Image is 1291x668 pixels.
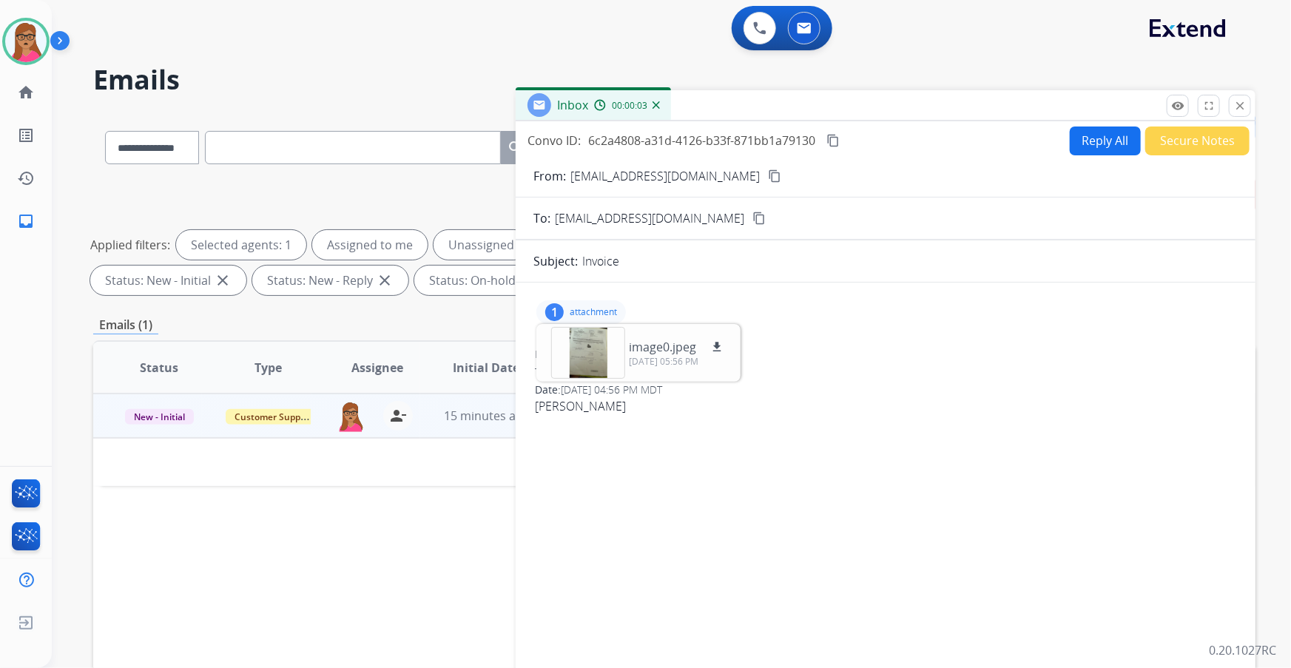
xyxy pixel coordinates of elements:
[533,209,550,227] p: To:
[710,340,724,354] mat-icon: download
[17,84,35,101] mat-icon: home
[414,266,607,295] div: Status: On-hold – Internal
[1171,99,1184,112] mat-icon: remove_red_eye
[570,167,760,185] p: [EMAIL_ADDRESS][DOMAIN_NAME]
[453,359,519,377] span: Initial Date
[561,382,662,397] span: [DATE] 04:56 PM MDT
[545,303,564,321] div: 1
[557,97,588,113] span: Inbox
[588,132,815,149] span: 6c2a4808-a31d-4126-b33f-871bb1a79130
[312,230,428,260] div: Assigned to me
[389,407,407,425] mat-icon: person_remove
[1233,99,1247,112] mat-icon: close
[226,409,322,425] span: Customer Support
[252,266,408,295] div: Status: New - Reply
[629,356,726,368] p: [DATE] 05:56 PM
[535,397,1236,415] span: [PERSON_NAME]
[582,252,619,270] p: Invoice
[434,230,529,260] div: Unassigned
[1145,126,1250,155] button: Secure Notes
[90,266,246,295] div: Status: New - Initial
[535,382,1236,397] div: Date:
[140,359,178,377] span: Status
[176,230,306,260] div: Selected agents: 1
[1070,126,1141,155] button: Reply All
[90,236,170,254] p: Applied filters:
[1202,99,1216,112] mat-icon: fullscreen
[533,167,566,185] p: From:
[351,359,403,377] span: Assignee
[93,65,1255,95] h2: Emails
[533,252,578,270] p: Subject:
[376,271,394,289] mat-icon: close
[444,408,530,424] span: 15 minutes ago
[17,126,35,144] mat-icon: list_alt
[93,316,158,334] p: Emails (1)
[336,401,365,432] img: agent-avatar
[17,212,35,230] mat-icon: inbox
[752,212,766,225] mat-icon: content_copy
[255,359,282,377] span: Type
[612,100,647,112] span: 00:00:03
[214,271,232,289] mat-icon: close
[768,169,781,183] mat-icon: content_copy
[527,132,581,149] p: Convo ID:
[5,21,47,62] img: avatar
[17,169,35,187] mat-icon: history
[570,306,617,318] p: attachment
[555,209,744,227] span: [EMAIL_ADDRESS][DOMAIN_NAME]
[826,134,840,147] mat-icon: content_copy
[507,139,525,157] mat-icon: search
[1209,641,1276,659] p: 0.20.1027RC
[535,347,1236,362] div: From:
[535,365,1236,379] div: To:
[125,409,194,425] span: New - Initial
[629,338,696,356] p: image0.jpeg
